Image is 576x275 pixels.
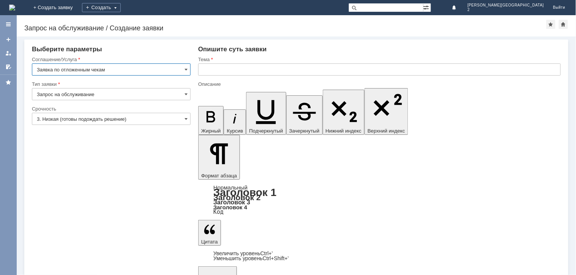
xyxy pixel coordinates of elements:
[213,250,273,256] a: Increase
[289,128,320,134] span: Зачеркнутый
[2,47,14,59] a: Мои заявки
[246,92,286,135] button: Подчеркнутый
[213,255,289,261] a: Decrease
[198,251,561,261] div: Цитата
[198,135,240,180] button: Формат абзаца
[198,57,559,62] div: Тема
[9,5,15,11] a: Перейти на домашнюю страницу
[213,193,261,202] a: Заголовок 2
[260,250,273,256] span: Ctrl+'
[368,128,405,134] span: Верхний индекс
[249,128,283,134] span: Подчеркнутый
[24,24,546,32] div: Запрос на обслуживание / Создание заявки
[468,3,544,8] span: [PERSON_NAME][GEOGRAPHIC_DATA]
[323,90,365,135] button: Нижний индекс
[198,220,221,246] button: Цитата
[2,61,14,73] a: Мои согласования
[201,128,221,134] span: Жирный
[9,5,15,11] img: logo
[224,109,246,135] button: Курсив
[198,106,224,135] button: Жирный
[286,95,323,135] button: Зачеркнутый
[559,20,568,29] div: Сделать домашней страницей
[32,46,102,53] span: Выберите параметры
[213,204,247,210] a: Заголовок 4
[201,173,237,179] span: Формат абзаца
[326,128,362,134] span: Нижний индекс
[2,33,14,46] a: Создать заявку
[546,20,555,29] div: Добавить в избранное
[198,82,559,87] div: Описание
[32,82,189,87] div: Тип заявки
[213,186,277,198] a: Заголовок 1
[227,128,243,134] span: Курсив
[213,199,250,205] a: Заголовок 3
[198,185,561,215] div: Формат абзаца
[423,3,431,11] span: Расширенный поиск
[198,46,267,53] span: Опишите суть заявки
[263,255,289,261] span: Ctrl+Shift+'
[213,209,224,215] a: Код
[365,88,408,135] button: Верхний индекс
[82,3,121,12] div: Создать
[468,8,544,12] span: 2
[213,184,248,191] a: Нормальный
[32,106,189,111] div: Срочность
[32,57,189,62] div: Соглашение/Услуга
[201,239,218,245] span: Цитата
